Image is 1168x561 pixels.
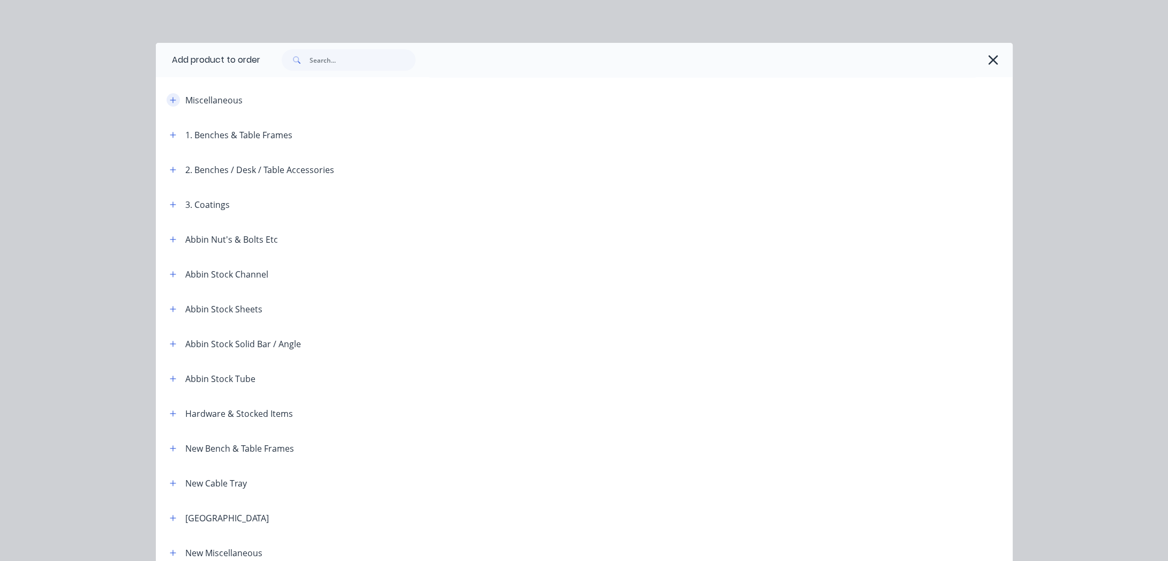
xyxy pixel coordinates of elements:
input: Search... [310,49,416,71]
div: [GEOGRAPHIC_DATA] [185,512,269,525]
div: New Miscellaneous [185,547,262,559]
div: Hardware & Stocked Items [185,407,293,420]
div: New Cable Tray [185,477,247,490]
div: Miscellaneous [185,94,243,107]
div: Abbin Stock Sheets [185,303,262,316]
div: Abbin Stock Tube [185,372,255,385]
div: Abbin Stock Solid Bar / Angle [185,338,301,350]
div: New Bench & Table Frames [185,442,294,455]
div: Abbin Stock Channel [185,268,268,281]
div: Add product to order [156,43,260,77]
div: 3. Coatings [185,198,230,211]
div: Abbin Nut's & Bolts Etc [185,233,278,246]
div: 2. Benches / Desk / Table Accessories [185,163,334,176]
div: 1. Benches & Table Frames [185,129,292,141]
